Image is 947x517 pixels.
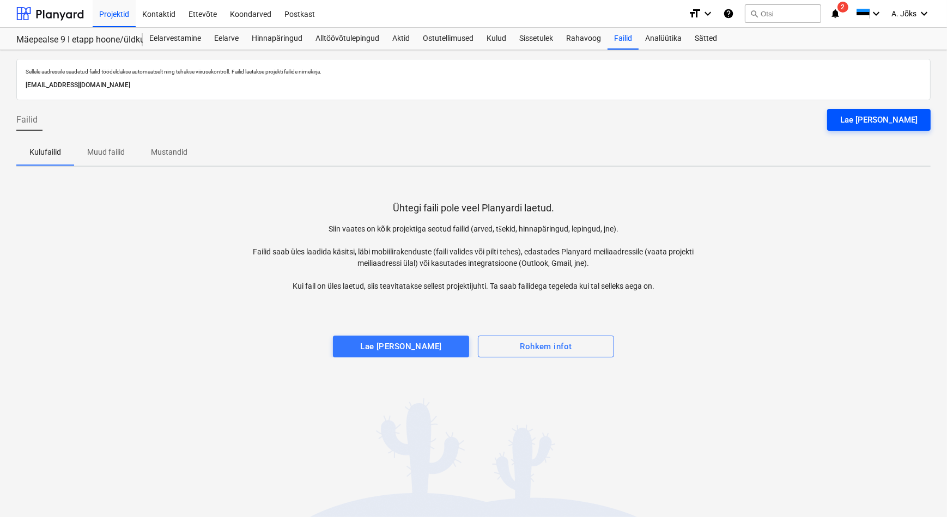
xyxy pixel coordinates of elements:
p: [EMAIL_ADDRESS][DOMAIN_NAME] [26,80,921,91]
p: Muud failid [87,147,125,158]
i: notifications [830,7,841,20]
i: format_size [688,7,701,20]
i: keyboard_arrow_down [870,7,883,20]
a: Sätted [688,28,724,50]
a: Alltöövõtulepingud [309,28,386,50]
div: Lae [PERSON_NAME] [360,339,441,354]
p: Ühtegi faili pole veel Planyardi laetud. [393,202,554,215]
a: Ostutellimused [416,28,480,50]
span: A. Jõks [891,9,916,18]
a: Sissetulek [513,28,560,50]
i: keyboard_arrow_down [918,7,931,20]
a: Failid [608,28,639,50]
p: Mustandid [151,147,187,158]
a: Analüütika [639,28,688,50]
button: Lae [PERSON_NAME] [827,109,931,131]
i: Abikeskus [723,7,734,20]
p: Kulufailid [29,147,61,158]
a: Kulud [480,28,513,50]
a: Eelarve [208,28,245,50]
div: Mäepealse 9 I etapp hoone/üldkulud//maatööd (2101988//2101671) [16,34,130,46]
p: Sellele aadressile saadetud failid töödeldakse automaatselt ning tehakse viirusekontroll. Failid ... [26,68,921,75]
a: Aktid [386,28,416,50]
a: Hinnapäringud [245,28,309,50]
iframe: Chat Widget [893,465,947,517]
div: Lae [PERSON_NAME] [840,113,918,127]
span: search [750,9,758,18]
p: Siin vaates on kõik projektiga seotud failid (arved, tšekid, hinnapäringud, lepingud, jne). Faili... [245,223,702,292]
button: Rohkem infot [478,336,614,357]
span: 2 [837,2,848,13]
button: Otsi [745,4,821,23]
i: keyboard_arrow_down [701,7,714,20]
a: Eelarvestamine [143,28,208,50]
button: Lae [PERSON_NAME] [333,336,469,357]
div: Rohkem infot [520,339,572,354]
a: Rahavoog [560,28,608,50]
span: Failid [16,113,38,126]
